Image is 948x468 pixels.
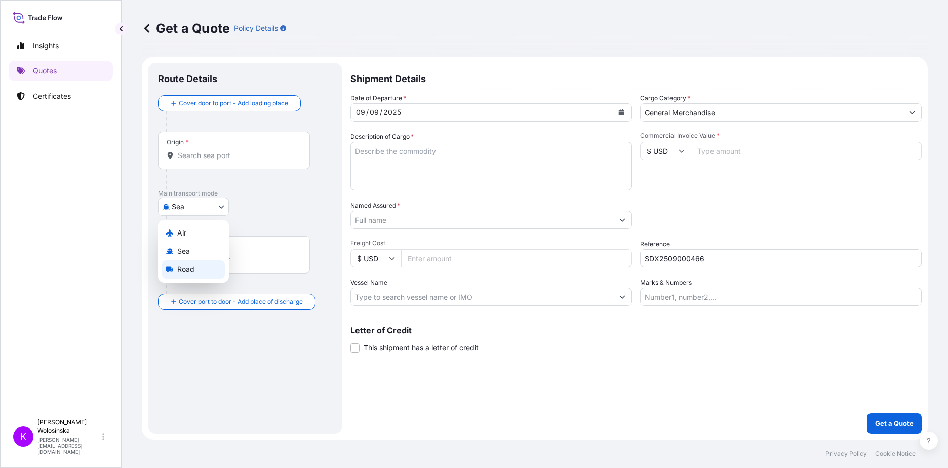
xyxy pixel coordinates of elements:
div: Select transport [158,220,229,283]
p: Get a Quote [142,20,230,36]
span: Road [177,264,194,275]
span: Sea [177,246,190,256]
span: Air [177,228,186,238]
p: Shipment Details [350,63,922,93]
p: Policy Details [234,23,278,33]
